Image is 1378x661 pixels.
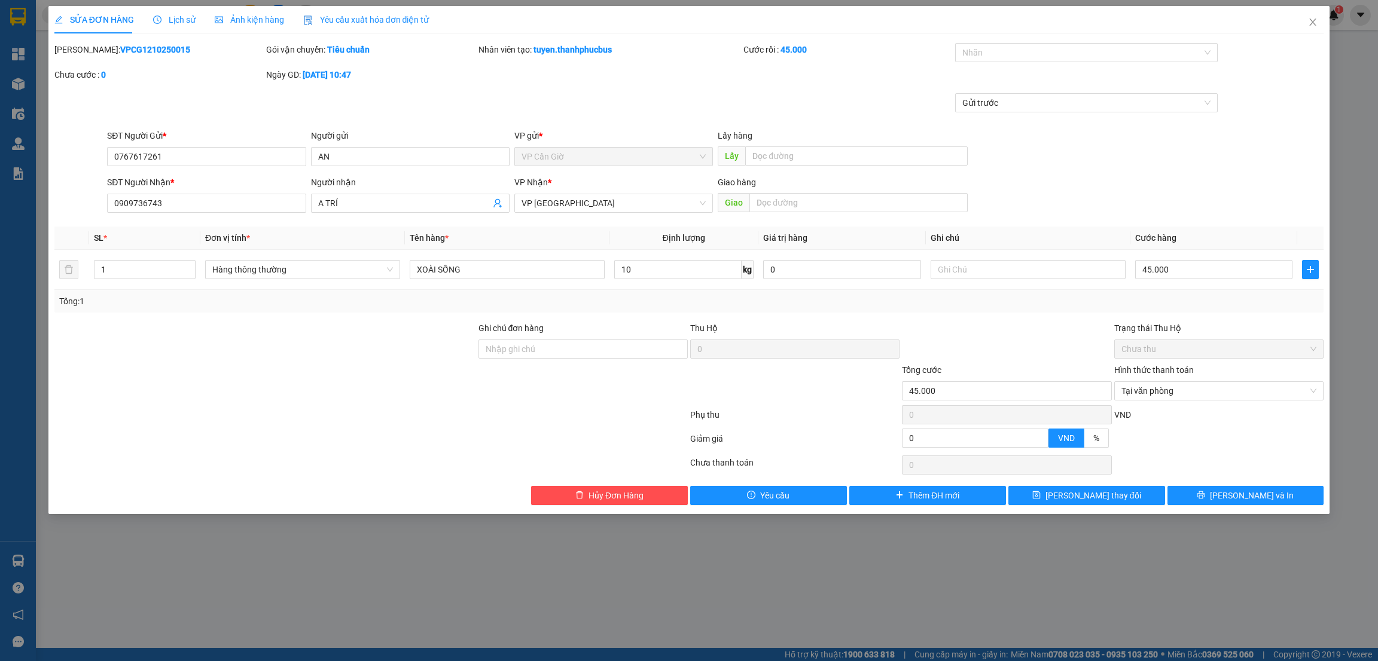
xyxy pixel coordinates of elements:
[212,261,393,279] span: Hàng thông thường
[493,198,502,208] span: user-add
[266,43,475,56] div: Gói vận chuyển:
[718,178,756,187] span: Giao hàng
[54,43,264,56] div: [PERSON_NAME]:
[763,233,807,243] span: Giá trị hàng
[410,233,449,243] span: Tên hàng
[514,178,548,187] span: VP Nhận
[311,176,510,189] div: Người nhận
[689,408,901,429] div: Phụ thu
[1167,486,1324,505] button: printer[PERSON_NAME] và In
[522,194,706,212] span: VP Sài Gòn
[205,233,250,243] span: Đơn vị tính
[895,491,904,500] span: plus
[478,43,741,56] div: Nhân viên tạo:
[781,45,807,54] b: 45.000
[303,15,429,25] span: Yêu cầu xuất hóa đơn điện tử
[478,339,688,359] input: Ghi chú đơn hàng
[327,45,370,54] b: Tiêu chuẩn
[747,491,755,500] span: exclamation-circle
[742,260,754,279] span: kg
[1121,340,1316,358] span: Chưa thu
[749,193,967,212] input: Dọc đường
[1114,410,1131,420] span: VND
[663,233,705,243] span: Định lượng
[1197,491,1205,500] span: printer
[743,43,953,56] div: Cước rồi :
[1114,365,1194,375] label: Hình thức thanh toán
[1302,260,1319,279] button: plus
[1032,491,1041,500] span: save
[153,15,196,25] span: Lịch sử
[120,45,190,54] b: VPCG1210250015
[718,131,752,140] span: Lấy hàng
[1114,322,1324,335] div: Trạng thái Thu Hộ
[59,260,78,279] button: delete
[849,486,1006,505] button: plusThêm ĐH mới
[266,68,475,81] div: Ngày GD:
[478,323,544,333] label: Ghi chú đơn hàng
[1303,265,1318,274] span: plus
[902,365,941,375] span: Tổng cước
[107,176,306,189] div: SĐT Người Nhận
[1008,486,1165,505] button: save[PERSON_NAME] thay đổi
[107,129,306,142] div: SĐT Người Gửi
[962,94,1211,112] span: Gửi trước
[1093,433,1099,443] span: %
[410,260,605,279] input: VD: Bàn, Ghế
[59,295,532,308] div: Tổng: 1
[303,16,313,25] img: icon
[931,260,1126,279] input: Ghi Chú
[1308,17,1318,27] span: close
[514,129,713,142] div: VP gửi
[54,68,264,81] div: Chưa cước :
[1058,433,1075,443] span: VND
[718,193,749,212] span: Giao
[1121,382,1316,400] span: Tại văn phòng
[745,146,967,166] input: Dọc đường
[1210,489,1294,502] span: [PERSON_NAME] và In
[215,16,223,24] span: picture
[215,15,284,25] span: Ảnh kiện hàng
[690,323,718,333] span: Thu Hộ
[522,148,706,166] span: VP Cần Giờ
[54,15,134,25] span: SỬA ĐƠN HÀNG
[153,16,161,24] span: clock-circle
[908,489,959,502] span: Thêm ĐH mới
[1135,233,1176,243] span: Cước hàng
[760,489,789,502] span: Yêu cầu
[533,45,612,54] b: tuyen.thanhphucbus
[575,491,584,500] span: delete
[689,456,901,477] div: Chưa thanh toán
[303,70,351,79] b: [DATE] 10:47
[690,486,847,505] button: exclamation-circleYêu cầu
[589,489,644,502] span: Hủy Đơn Hàng
[101,70,106,79] b: 0
[689,432,901,453] div: Giảm giá
[1045,489,1141,502] span: [PERSON_NAME] thay đổi
[531,486,688,505] button: deleteHủy Đơn Hàng
[54,16,63,24] span: edit
[926,227,1130,250] th: Ghi chú
[718,146,745,166] span: Lấy
[94,233,103,243] span: SL
[311,129,510,142] div: Người gửi
[1296,6,1330,39] button: Close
